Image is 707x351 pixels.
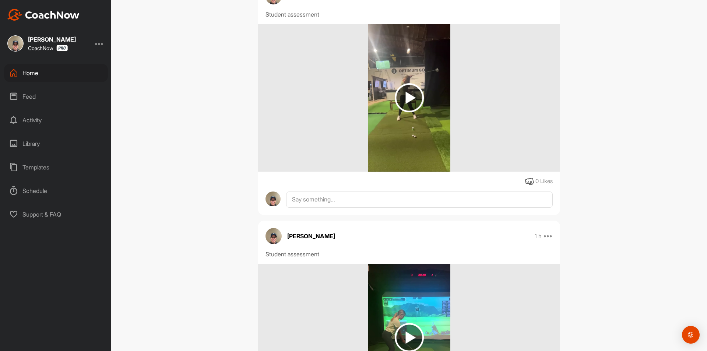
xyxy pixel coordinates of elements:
[4,111,108,129] div: Activity
[535,232,541,240] p: 1 h
[395,83,424,112] img: play
[7,35,24,52] img: square_df18f7c94d890d77d2112fb6bf60b978.jpg
[4,64,108,82] div: Home
[28,45,68,51] div: CoachNow
[535,177,553,186] div: 0 Likes
[4,158,108,176] div: Templates
[7,9,80,21] img: CoachNow
[265,250,553,259] div: Student assessment
[4,205,108,224] div: Support & FAQ
[4,134,108,153] div: Library
[265,192,281,207] img: avatar
[368,24,450,172] img: media
[4,182,108,200] div: Schedule
[28,36,76,42] div: [PERSON_NAME]
[265,228,282,244] img: avatar
[56,45,68,51] img: CoachNow Pro
[4,87,108,106] div: Feed
[265,10,553,19] div: Student assessment
[682,326,700,344] div: Open Intercom Messenger
[287,232,335,241] p: [PERSON_NAME]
